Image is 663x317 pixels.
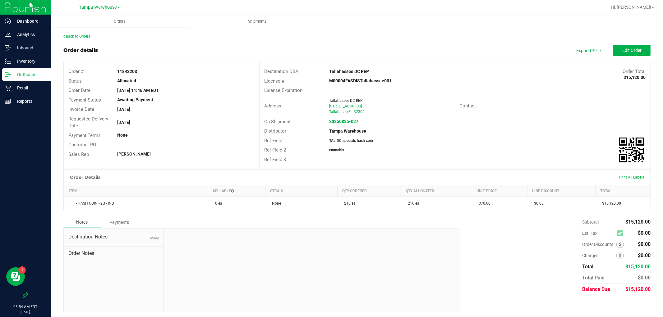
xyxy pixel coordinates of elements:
qrcode: 11843203 [619,138,644,162]
span: $0.00 [638,230,651,236]
span: Order Total [623,69,646,74]
span: Payment Terms [68,133,101,138]
span: Charges [582,253,616,258]
span: 32309 [354,110,365,114]
span: Print All Labels [619,175,644,179]
span: Shipments [240,19,275,24]
strong: M00004FASDISTallahassee001 [329,78,392,83]
span: $0.00 [531,201,544,206]
a: Shipments [189,15,326,28]
th: Qty Allocated [401,185,472,197]
inline-svg: Retail [5,85,11,91]
span: Hi, [PERSON_NAME]! [611,5,651,10]
th: Item [64,185,208,197]
span: $70.00 [476,201,490,206]
span: Destination Notes [68,233,159,241]
span: 216 ea [341,201,356,206]
span: Ref Field 3 [264,157,286,162]
span: $0.00 [638,241,651,247]
a: 20250825-027 [329,119,358,124]
strong: [DATE] 11:46 AM EDT [117,88,159,93]
span: $15,120.00 [625,286,651,292]
div: Order details [63,47,98,54]
span: 0 ea [212,201,222,206]
span: $15,120.00 [625,264,651,269]
p: [DATE] [3,310,48,314]
span: Address [264,103,281,109]
span: Calculate excise tax [617,229,626,238]
strong: Awaiting Payment [117,97,153,102]
p: Analytics [11,31,48,38]
span: Order Date [68,88,90,93]
span: Subtotal [582,220,599,224]
inline-svg: Inventory [5,58,11,64]
span: $15,120.00 [599,201,621,206]
inline-svg: Outbound [5,71,11,78]
th: Total [596,185,650,197]
span: FT - HASH COIN - 2G - IND [68,201,114,206]
strong: None [117,133,128,138]
th: Sellable [208,185,265,197]
strong: $15,120.00 [624,75,646,80]
p: Dashboard [11,17,48,25]
span: License Expiration [264,88,302,93]
th: Line Discount [527,185,595,197]
li: Export PDF [570,45,607,56]
span: Edit Order [622,48,642,53]
span: $0.00 [638,252,651,258]
span: None [150,236,159,240]
span: FL [348,110,352,114]
strong: [DATE] [117,120,130,125]
span: Ref Field 1 [264,138,286,143]
span: Tallahassee DC REP [329,98,363,103]
p: Inventory [11,57,48,65]
span: Order Discounts [582,242,616,247]
a: Orders [51,15,189,28]
span: Contact [459,103,476,109]
span: Ref Field 2 [264,147,286,153]
button: Edit Order [613,45,651,56]
span: Tallahassee [329,110,349,114]
p: Retail [11,84,48,92]
span: Order Notes [68,250,159,257]
inline-svg: Analytics [5,31,11,38]
strong: [DATE] [117,107,130,112]
p: Reports [11,97,48,105]
iframe: Resource center unread badge [18,266,26,274]
th: Strain [265,185,338,197]
span: Destination DBA [264,69,298,74]
span: Requested Delivery Date [68,116,108,129]
span: Invoice Date [68,106,94,112]
span: Orders [106,19,134,24]
div: Notes [63,216,101,228]
strong: 11843203 [117,69,137,74]
span: Balance Due [582,286,610,292]
h1: Order Details [70,175,100,180]
span: [STREET_ADDRESS] [329,104,362,108]
span: $15,120.00 [625,219,651,225]
span: On Shipment [264,119,291,125]
inline-svg: Dashboard [5,18,11,24]
label: Pin the sidebar to full width on large screens [22,292,29,298]
iframe: Resource center [6,267,25,286]
span: Total Paid [582,275,605,281]
strong: TAL DC specials hash coin [329,138,373,143]
span: - $0.00 [635,275,651,281]
span: Customer PO [68,142,96,147]
p: Outbound [11,71,48,78]
span: Sales Rep [68,152,89,157]
strong: cannabis [329,148,344,152]
span: Distributor [264,128,286,134]
inline-svg: Inbound [5,45,11,51]
span: Status [68,78,82,84]
p: Inbound [11,44,48,52]
span: Payment Status [68,97,101,103]
strong: Tallahassee DC REP [329,69,369,74]
span: Total [582,264,593,269]
th: Qty Ordered [338,185,401,197]
span: None [269,201,281,206]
